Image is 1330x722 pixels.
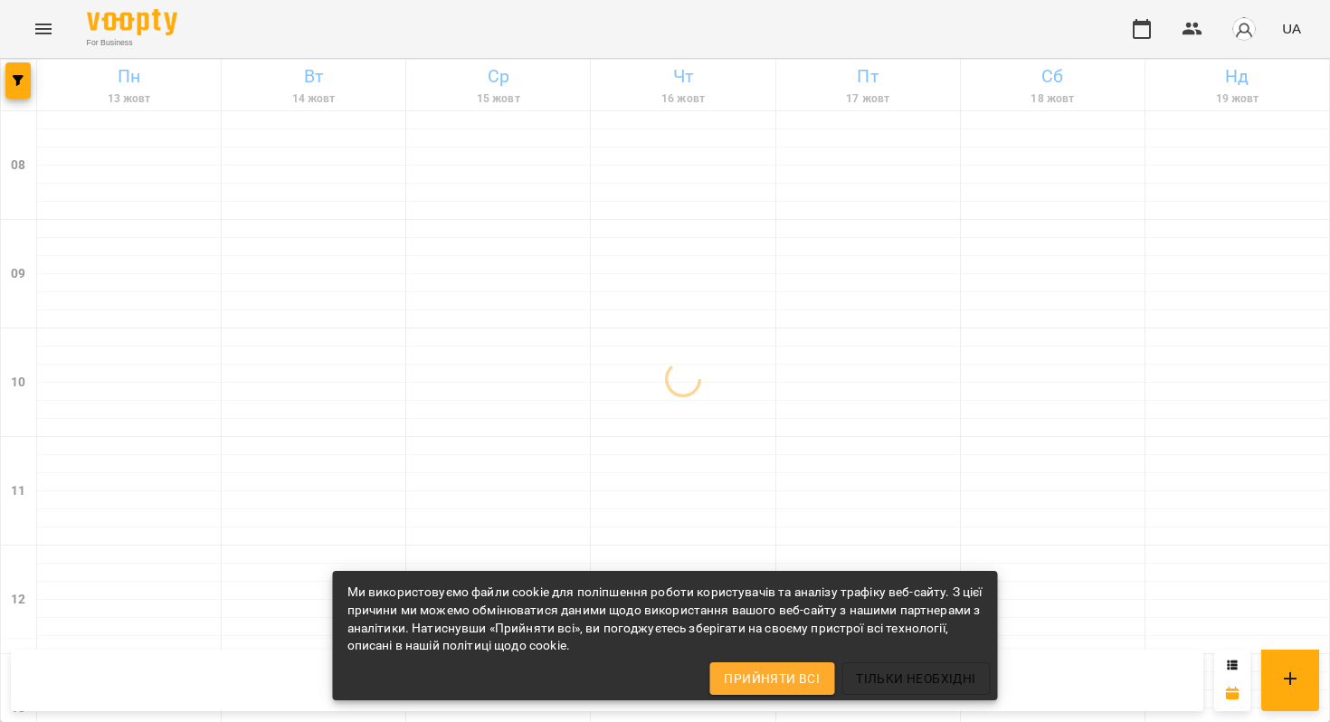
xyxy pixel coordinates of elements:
[22,7,65,51] button: Menu
[779,62,957,90] h6: Пт
[409,90,587,108] h6: 15 жовт
[11,156,25,176] h6: 08
[1275,12,1308,45] button: UA
[779,90,957,108] h6: 17 жовт
[964,90,1142,108] h6: 18 жовт
[11,590,25,610] h6: 12
[1148,62,1326,90] h6: Нд
[709,662,834,695] button: Прийняти всі
[224,90,403,108] h6: 14 жовт
[224,62,403,90] h6: Вт
[11,264,25,284] h6: 09
[11,373,25,393] h6: 10
[724,668,820,689] span: Прийняти всі
[964,62,1142,90] h6: Сб
[1282,19,1301,38] span: UA
[87,9,177,35] img: Voopty Logo
[40,62,218,90] h6: Пн
[11,481,25,501] h6: 11
[841,662,990,695] button: Тільки необхідні
[1148,90,1326,108] h6: 19 жовт
[594,62,772,90] h6: Чт
[1231,16,1257,42] img: avatar_s.png
[40,90,218,108] h6: 13 жовт
[87,37,177,49] span: For Business
[594,90,772,108] h6: 16 жовт
[347,576,983,662] div: Ми використовуємо файли cookie для поліпшення роботи користувачів та аналізу трафіку веб-сайту. З...
[856,668,975,689] span: Тільки необхідні
[409,62,587,90] h6: Ср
